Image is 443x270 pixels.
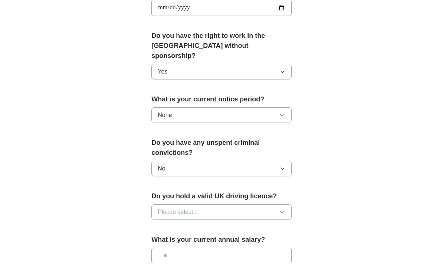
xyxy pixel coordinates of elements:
[151,161,292,176] button: No
[151,191,292,201] label: Do you hold a valid UK driving licence?
[158,67,167,76] span: Yes
[151,94,292,104] label: What is your current notice period?
[158,208,198,217] span: Please select...
[151,235,292,245] label: What is your current annual salary?
[151,107,292,123] button: None
[158,111,172,120] span: None
[151,204,292,220] button: Please select...
[158,164,165,173] span: No
[151,64,292,79] button: Yes
[151,138,292,158] label: Do you have any unspent criminal convictions?
[151,31,292,61] label: Do you have the right to work in the [GEOGRAPHIC_DATA] without sponsorship?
